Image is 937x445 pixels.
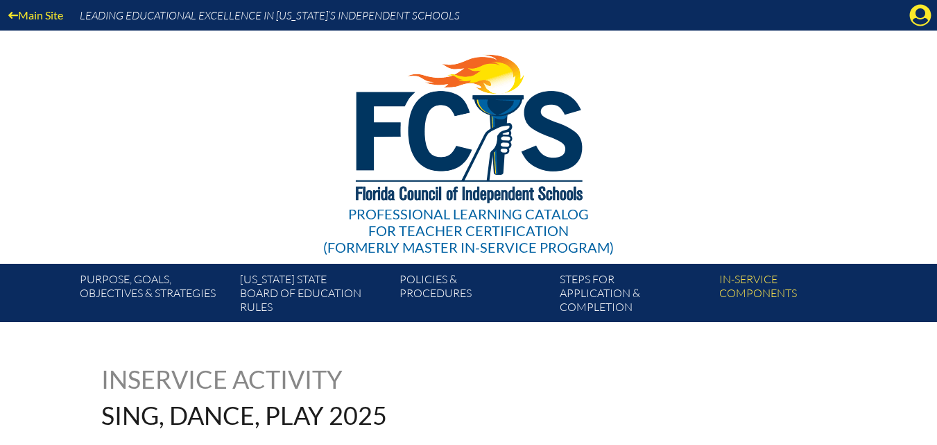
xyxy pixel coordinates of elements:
[101,403,557,428] h1: Sing, Dance, Play 2025
[368,222,569,239] span: for Teacher Certification
[909,4,931,26] svg: Manage account
[394,269,553,322] a: Policies &Procedures
[3,6,69,24] a: Main Site
[101,367,381,392] h1: Inservice Activity
[554,269,714,322] a: Steps forapplication & completion
[325,31,612,220] img: FCISlogo221.eps
[318,28,619,258] a: Professional Learning Catalog for Teacher Certification(formerly Master In-service Program)
[234,269,394,322] a: [US_STATE] StateBoard of Education rules
[714,269,873,322] a: In-servicecomponents
[323,205,614,255] div: Professional Learning Catalog (formerly Master In-service Program)
[74,269,234,322] a: Purpose, goals,objectives & strategies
